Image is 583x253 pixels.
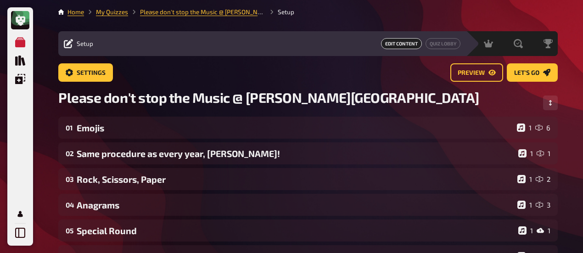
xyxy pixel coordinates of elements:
[450,63,503,82] a: Preview
[77,40,93,47] span: Setup
[96,8,128,16] a: My Quizzes
[67,7,84,17] li: Home
[11,51,29,70] a: Quiz Library
[535,124,550,132] div: 6
[458,70,485,76] span: Preview
[517,201,532,209] div: 1
[77,225,515,236] div: Special Round
[543,96,558,110] button: Change Order
[140,8,329,16] a: Please don't stop the Music @ [PERSON_NAME][GEOGRAPHIC_DATA]
[514,70,539,76] span: Let's go
[537,149,550,157] div: 1
[518,226,533,235] div: 1
[67,8,84,16] a: Home
[537,226,550,235] div: 1
[128,7,266,17] li: Please don't stop the Music @ Pappala Pub
[77,174,514,185] div: Rock, Scissors, Paper
[266,7,294,17] li: Setup
[11,205,29,223] a: My Account
[84,7,128,17] li: My Quizzes
[517,124,532,132] div: 1
[66,226,73,235] div: 05
[517,175,532,183] div: 1
[66,124,73,132] div: 01
[11,33,29,51] a: My Quizzes
[536,201,550,209] div: 3
[507,63,558,82] a: Let's go
[66,201,73,209] div: 04
[58,63,113,82] a: Settings
[77,148,515,159] div: Same procedure as every year, [PERSON_NAME]!
[58,89,479,106] span: Please don't stop the Music @ [PERSON_NAME][GEOGRAPHIC_DATA]
[426,38,460,49] a: Quiz Lobby
[536,175,550,183] div: 2
[77,123,513,133] div: Emojis
[518,149,533,157] div: 1
[66,175,73,183] div: 03
[381,38,422,49] span: Edit Content
[66,149,73,157] div: 02
[77,200,514,210] div: Anagrams
[11,70,29,88] a: Overlays
[77,70,106,76] span: Settings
